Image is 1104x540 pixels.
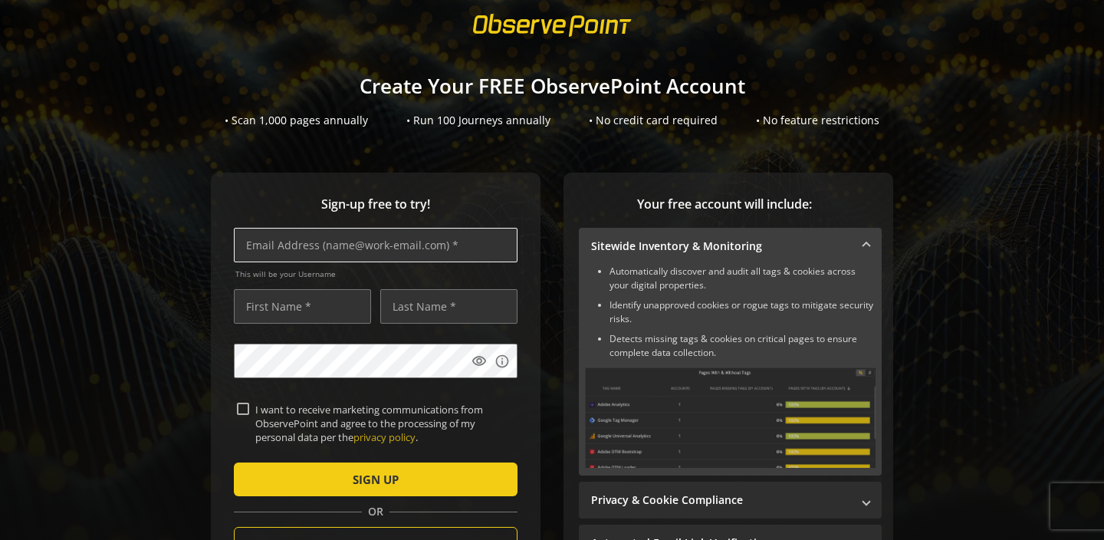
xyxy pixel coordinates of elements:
[353,430,416,444] a: privacy policy
[609,332,876,360] li: Detects missing tags & cookies on critical pages to ensure complete data collection.
[225,113,368,128] div: • Scan 1,000 pages annually
[362,504,389,519] span: OR
[472,354,487,369] mat-icon: visibility
[249,403,514,445] label: I want to receive marketing communications from ObservePoint and agree to the processing of my pe...
[609,298,876,326] li: Identify unapproved cookies or rogue tags to mitigate security risks.
[579,228,882,265] mat-expansion-panel-header: Sitewide Inventory & Monitoring
[353,466,399,493] span: SIGN UP
[579,265,882,476] div: Sitewide Inventory & Monitoring
[585,367,876,468] img: Sitewide Inventory & Monitoring
[235,268,517,279] span: This will be your Username
[756,113,879,128] div: • No feature restrictions
[406,113,550,128] div: • Run 100 Journeys annually
[589,113,718,128] div: • No credit card required
[579,482,882,519] mat-expansion-panel-header: Privacy & Cookie Compliance
[234,463,517,496] button: SIGN UP
[609,265,876,292] li: Automatically discover and audit all tags & cookies across your digital properties.
[495,354,510,369] mat-icon: info
[579,196,870,213] span: Your free account will include:
[591,239,851,254] mat-panel-title: Sitewide Inventory & Monitoring
[591,492,851,508] mat-panel-title: Privacy & Cookie Compliance
[380,289,517,324] input: Last Name *
[234,289,371,324] input: First Name *
[234,196,517,213] span: Sign-up free to try!
[234,228,517,262] input: Email Address (name@work-email.com) *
